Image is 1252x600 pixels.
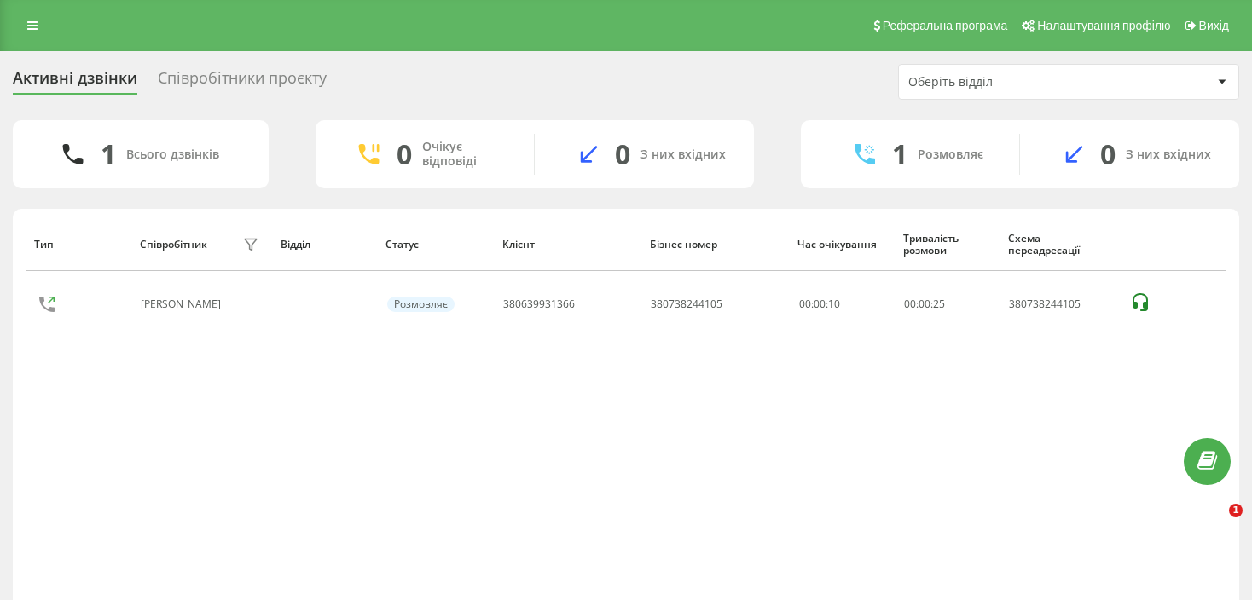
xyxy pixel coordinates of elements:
span: Налаштування профілю [1037,19,1170,32]
div: Клієнт [502,239,635,251]
span: 25 [933,297,945,311]
span: 1 [1229,504,1243,517]
div: Статус [385,239,486,251]
div: Тип [34,239,123,251]
div: 0 [1100,138,1116,170]
div: : : [904,298,945,310]
div: Відділ [281,239,369,251]
div: З них вхідних [640,147,726,162]
div: Бізнес номер [650,239,782,251]
div: 1 [892,138,907,170]
div: 380639931366 [503,298,575,310]
span: 00 [919,297,930,311]
div: 1 [101,138,116,170]
div: Тривалість розмови [903,233,992,257]
div: Оберіть відділ [908,75,1112,89]
div: Розмовляє [918,147,983,162]
div: Схема переадресації [1008,233,1113,257]
div: 380738244105 [651,298,722,310]
span: 00 [904,297,916,311]
div: [PERSON_NAME] [141,298,225,310]
div: Всього дзвінків [126,147,219,162]
div: Співробітник [140,239,207,251]
div: Час очікування [797,239,886,251]
div: Співробітники проєкту [158,69,327,95]
div: 0 [615,138,630,170]
div: З них вхідних [1126,147,1211,162]
div: Очікує відповіді [422,140,508,169]
div: Розмовляє [387,297,455,312]
div: 00:00:10 [799,298,885,310]
div: 380738244105 [1009,298,1110,310]
iframe: Intercom live chat [1194,504,1235,545]
div: 0 [397,138,412,170]
span: Реферальна програма [883,19,1008,32]
div: Активні дзвінки [13,69,137,95]
span: Вихід [1199,19,1229,32]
